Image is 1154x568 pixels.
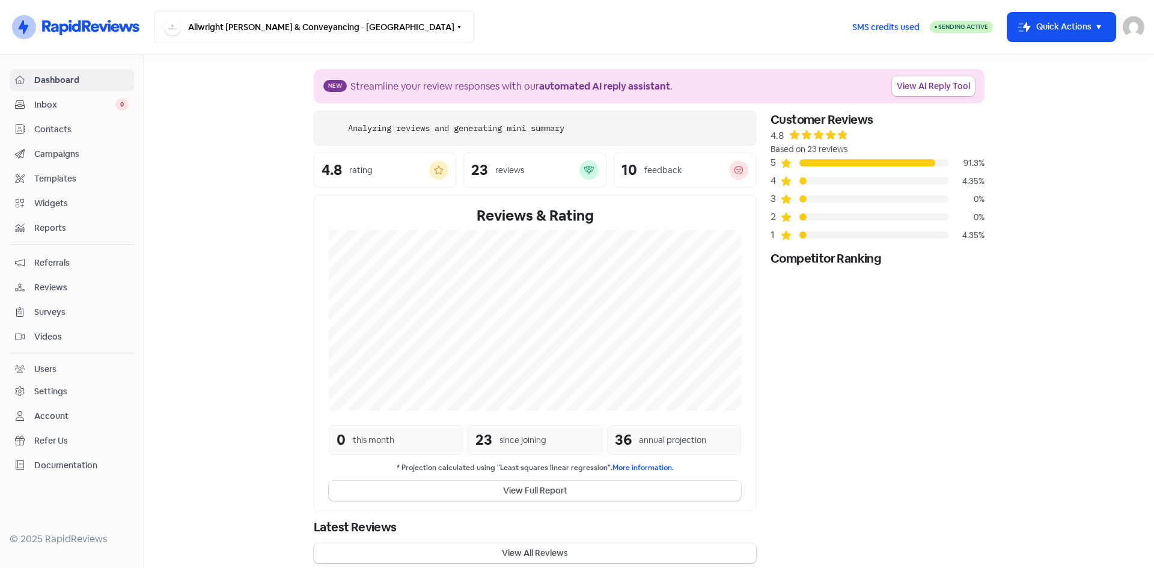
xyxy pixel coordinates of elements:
[612,463,674,472] a: More information.
[34,306,129,319] span: Surveys
[948,157,985,169] div: 91.3%
[1123,16,1144,38] img: User
[499,434,546,447] div: since joining
[34,410,69,423] div: Account
[539,80,670,93] b: automated AI reply assistant
[771,192,780,206] div: 3
[314,543,756,563] button: View All Reviews
[322,163,342,177] div: 4.8
[314,518,756,536] div: Latest Reviews
[329,481,741,501] button: View Full Report
[10,118,134,141] a: Contacts
[10,252,134,274] a: Referrals
[852,21,920,34] span: SMS credits used
[34,281,129,294] span: Reviews
[948,175,985,188] div: 4.35%
[10,454,134,477] a: Documentation
[34,385,67,398] div: Settings
[10,192,134,215] a: Widgets
[323,80,347,92] span: New
[314,153,456,188] a: 4.8rating
[34,74,129,87] span: Dashboard
[463,153,606,188] a: 23reviews
[10,217,134,239] a: Reports
[639,434,706,447] div: annual projection
[34,257,129,269] span: Referrals
[115,99,129,111] span: 0
[10,326,134,348] a: Videos
[644,164,682,177] div: feedback
[349,164,373,177] div: rating
[771,228,780,242] div: 1
[10,301,134,323] a: Surveys
[948,229,985,242] div: 4.35%
[771,143,985,156] div: Based on 23 reviews
[34,197,129,210] span: Widgets
[329,462,741,474] small: * Projection calculated using "Least squares linear regression".
[10,276,134,299] a: Reviews
[350,79,673,94] div: Streamline your review responses with our .
[10,380,134,403] a: Settings
[771,210,780,224] div: 2
[34,222,129,234] span: Reports
[34,331,129,343] span: Videos
[34,363,56,376] div: Users
[938,23,988,31] span: Sending Active
[471,163,488,177] div: 23
[10,143,134,165] a: Campaigns
[337,429,346,451] div: 0
[34,435,129,447] span: Refer Us
[10,94,134,116] a: Inbox 0
[948,211,985,224] div: 0%
[34,459,129,472] span: Documentation
[10,168,134,190] a: Templates
[10,532,134,546] div: © 2025 RapidReviews
[771,174,780,188] div: 4
[348,122,564,135] div: Analyzing reviews and generating mini summary
[34,123,129,136] span: Contacts
[615,429,632,451] div: 36
[842,20,930,32] a: SMS credits used
[10,358,134,380] a: Users
[948,193,985,206] div: 0%
[34,173,129,185] span: Templates
[10,405,134,427] a: Account
[34,99,115,111] span: Inbox
[771,249,985,267] div: Competitor Ranking
[34,148,129,160] span: Campaigns
[10,430,134,452] a: Refer Us
[771,156,780,170] div: 5
[329,205,741,227] div: Reviews & Rating
[621,163,637,177] div: 10
[771,129,784,143] div: 4.8
[771,111,985,129] div: Customer Reviews
[353,434,394,447] div: this month
[154,11,474,43] button: Allwright [PERSON_NAME] & Conveyancing - [GEOGRAPHIC_DATA]
[614,153,756,188] a: 10feedback
[930,20,993,34] a: Sending Active
[10,69,134,91] a: Dashboard
[1007,13,1116,41] button: Quick Actions
[892,76,975,96] a: View AI Reply Tool
[475,429,492,451] div: 23
[495,164,524,177] div: reviews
